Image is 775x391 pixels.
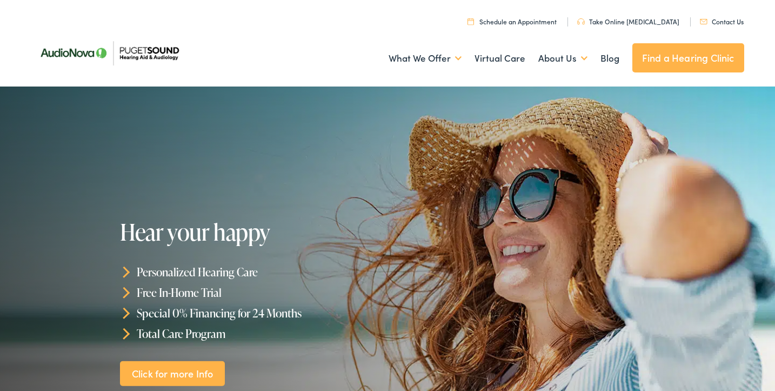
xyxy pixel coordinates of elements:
img: utility icon [700,19,707,24]
a: What We Offer [389,38,462,78]
a: Click for more Info [120,361,225,386]
li: Free In-Home Trial [120,282,391,303]
img: utility icon [467,18,474,25]
li: Special 0% Financing for 24 Months [120,303,391,323]
a: Blog [600,38,619,78]
a: Virtual Care [475,38,525,78]
a: Schedule an Appointment [467,17,557,26]
a: Find a Hearing Clinic [632,43,744,72]
li: Personalized Hearing Care [120,262,391,282]
a: Take Online [MEDICAL_DATA] [577,17,679,26]
a: About Us [538,38,587,78]
img: utility icon [577,18,585,25]
a: Contact Us [700,17,744,26]
h1: Hear your happy [120,220,391,244]
li: Total Care Program [120,323,391,343]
